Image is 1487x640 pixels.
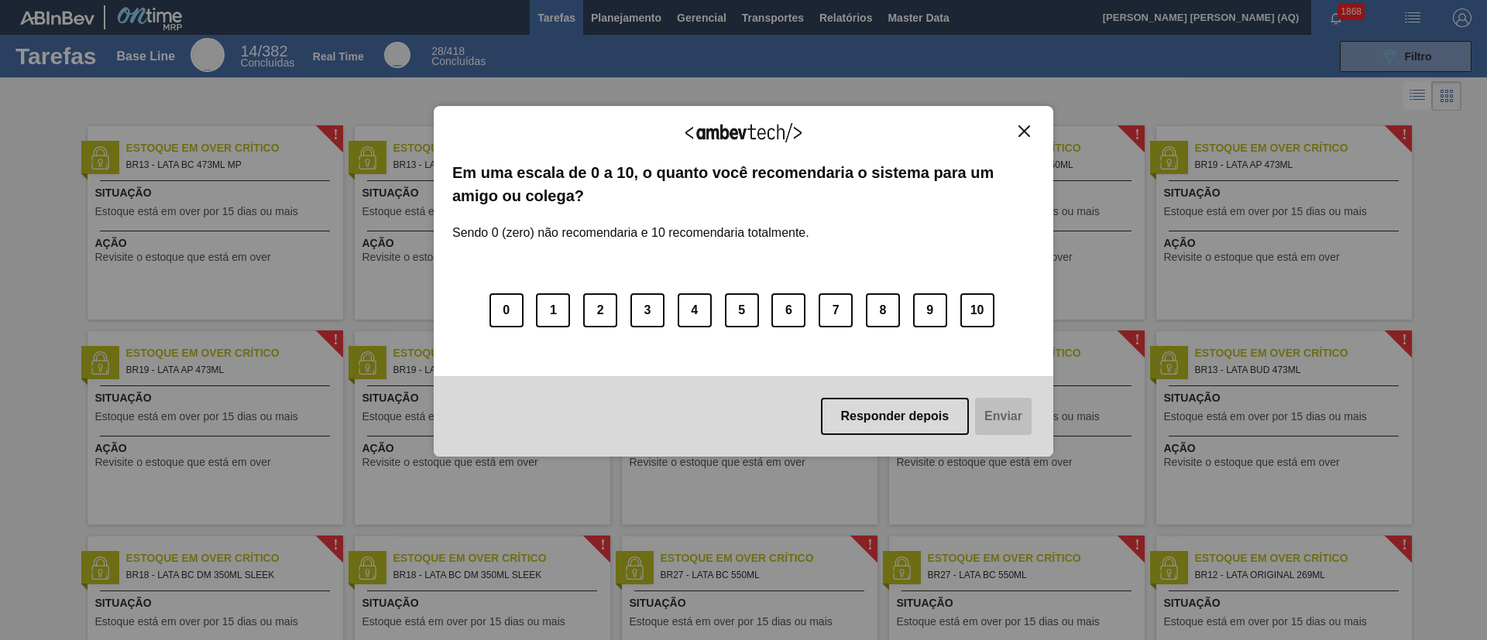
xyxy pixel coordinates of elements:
button: 7 [819,293,853,327]
button: Close [1014,125,1035,138]
button: 8 [866,293,900,327]
button: 6 [771,293,805,327]
button: 2 [583,293,617,327]
button: 0 [489,293,524,327]
label: Sendo 0 (zero) não recomendaria e 10 recomendaria totalmente. [452,207,809,240]
button: 10 [960,293,994,327]
label: Em uma escala de 0 a 10, o quanto você recomendaria o sistema para um amigo ou colega? [452,161,1035,208]
button: Responder depois [821,398,970,435]
button: 4 [678,293,712,327]
button: 3 [630,293,665,327]
button: 9 [913,293,947,327]
button: 1 [536,293,570,327]
img: Logo Ambevtech [685,123,802,142]
img: Close [1018,125,1030,137]
button: 5 [725,293,759,327]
